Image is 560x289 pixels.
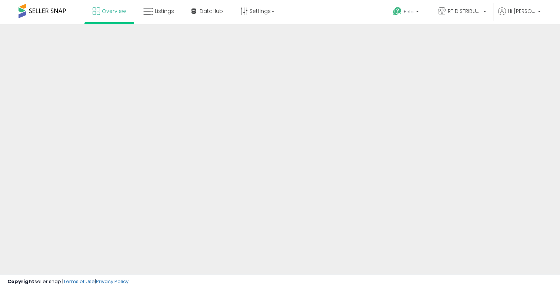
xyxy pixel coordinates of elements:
span: Overview [102,7,126,15]
a: Hi [PERSON_NAME] [498,7,541,24]
span: Hi [PERSON_NAME] [508,7,536,15]
div: seller snap | | [7,278,129,285]
a: Help [387,1,426,24]
span: Help [404,9,414,15]
a: Terms of Use [63,278,95,285]
a: Privacy Policy [96,278,129,285]
strong: Copyright [7,278,34,285]
span: RT DISTRIBUTION [448,7,481,15]
span: Listings [155,7,174,15]
i: Get Help [393,7,402,16]
span: DataHub [200,7,223,15]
